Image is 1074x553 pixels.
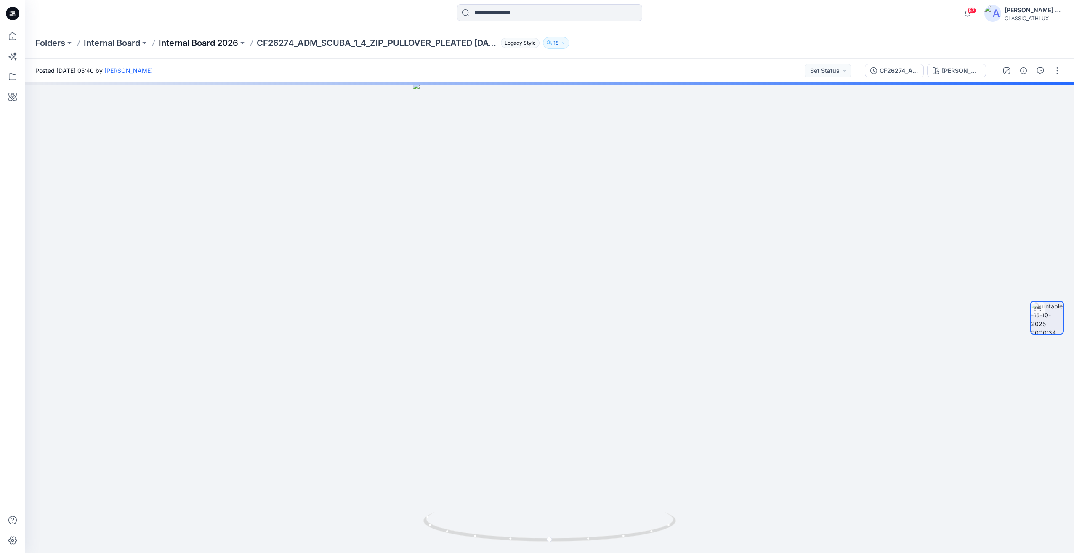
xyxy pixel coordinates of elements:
span: Posted [DATE] 05:40 by [35,66,153,75]
button: 18 [543,37,569,49]
div: CF26274_ADM_SCUBA_1_4_ZIP_PULLOVER_PLEATED [DATE] [880,66,918,75]
button: Legacy Style [497,37,540,49]
a: Internal Board 2026 [159,37,238,49]
button: [PERSON_NAME] [927,64,986,77]
p: CF26274_ADM_SCUBA_1_4_ZIP_PULLOVER_PLEATED [DATE] [257,37,497,49]
a: Folders [35,37,65,49]
button: Details [1017,64,1030,77]
div: [PERSON_NAME] [942,66,981,75]
span: 57 [967,7,976,14]
a: Internal Board [84,37,140,49]
img: avatar [984,5,1001,22]
button: CF26274_ADM_SCUBA_1_4_ZIP_PULLOVER_PLEATED [DATE] [865,64,924,77]
a: [PERSON_NAME] [104,67,153,74]
span: Legacy Style [501,38,540,48]
p: 18 [553,38,559,48]
div: CLASSIC_ATHLUX [1005,15,1063,21]
img: turntable-15-10-2025-00:10:34 [1031,302,1063,334]
div: [PERSON_NAME] Cfai [1005,5,1063,15]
